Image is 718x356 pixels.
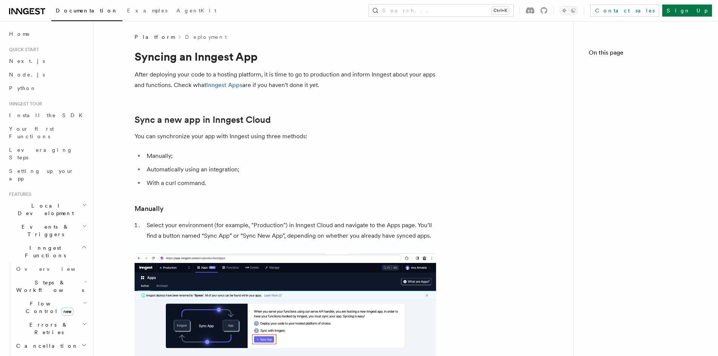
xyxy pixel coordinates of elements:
span: Install the SDK [9,112,87,118]
h4: On this page [589,48,703,60]
button: Errors & Retries [13,318,89,339]
span: Examples [127,8,167,14]
button: Local Development [6,199,89,220]
a: Next.js [6,54,89,68]
a: Documentation [51,2,122,21]
a: Setting up your app [6,164,89,185]
span: Leveraging Steps [9,147,73,160]
span: Next.js [9,58,45,64]
a: AgentKit [172,2,221,20]
button: Cancellation [13,339,89,353]
span: AgentKit [176,8,216,14]
span: Setting up your app [9,168,74,182]
a: Contact sales [590,5,659,17]
span: Documentation [56,8,118,14]
span: Node.js [9,72,45,78]
a: Sign Up [662,5,712,17]
span: Your first Functions [9,126,54,139]
a: Python [6,81,89,95]
a: Deployment [185,33,227,41]
button: Search...Ctrl+K [369,5,513,17]
button: Flow Controlnew [13,297,89,318]
span: new [61,307,73,316]
h1: Syncing an Inngest App [135,50,436,63]
li: With a curl command. [144,178,436,188]
p: You can synchronize your app with Inngest using three methods: [135,131,436,142]
span: Flow Control [13,300,83,315]
button: Events & Triggers [6,220,89,241]
p: After deploying your code to a hosting platform, it is time to go to production and inform Innges... [135,69,436,90]
a: Leveraging Steps [6,143,89,164]
span: Local Development [6,202,82,217]
span: Platform [135,33,175,41]
a: Sync a new app in Inngest Cloud [135,115,271,125]
li: Select your environment (for example, "Production") in Inngest Cloud and navigate to the Apps pag... [144,220,436,241]
span: Steps & Workflows [13,279,84,294]
a: Examples [122,2,172,20]
button: Steps & Workflows [13,276,89,297]
span: Inngest tour [6,101,42,107]
span: Home [9,30,30,38]
span: Cancellation [13,342,78,350]
span: Overview [16,266,94,272]
a: Manually [135,203,164,214]
kbd: Ctrl+K [492,7,509,14]
li: Manually; [144,151,436,161]
a: Home [6,27,89,41]
li: Automatically using an integration; [144,164,436,175]
span: Features [6,191,31,197]
button: Toggle dark mode [560,6,578,15]
span: Quick start [6,47,39,53]
span: Events & Triggers [6,223,82,238]
span: Errors & Retries [13,321,82,336]
a: Your first Functions [6,122,89,143]
a: Overview [13,262,89,276]
span: Python [9,85,37,91]
a: Node.js [6,68,89,81]
a: Inngest Apps [206,81,242,89]
a: Install the SDK [6,108,89,122]
button: Inngest Functions [6,241,89,262]
span: Inngest Functions [6,244,81,259]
